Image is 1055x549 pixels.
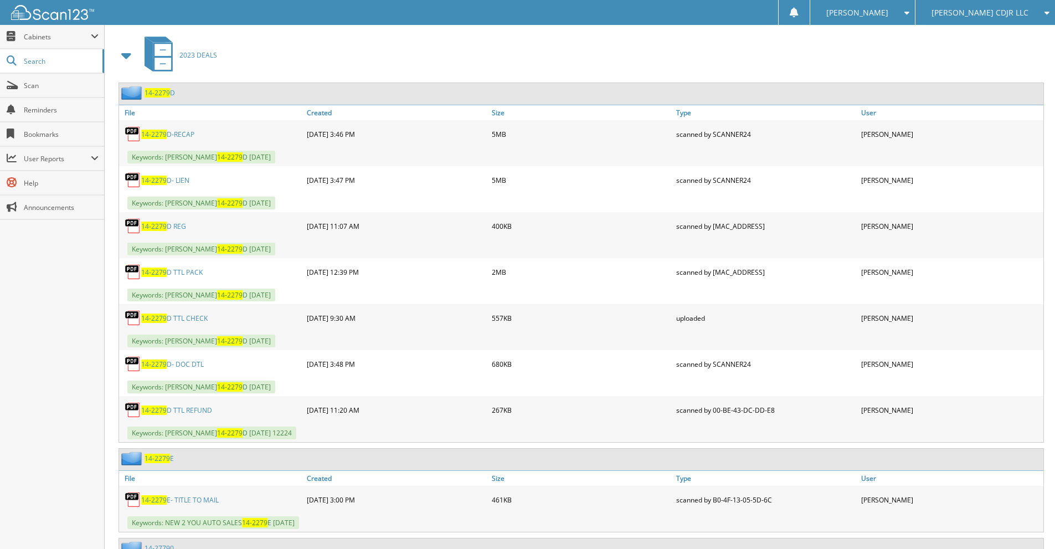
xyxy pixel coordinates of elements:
span: 14-2279 [145,88,170,98]
a: 14-2279D TTL CHECK [141,314,208,323]
a: 14-2279E- TITLE TO MAIL [141,495,219,505]
img: PDF.png [125,491,141,508]
span: Keywords: [PERSON_NAME] D [DATE] [127,335,275,347]
div: [DATE] 11:20 AM [304,399,489,421]
span: 14-2279 [217,198,243,208]
div: [DATE] 11:07 AM [304,215,489,237]
img: PDF.png [125,172,141,188]
span: Keywords: NEW 2 YOU AUTO SALES E [DATE] [127,516,299,529]
img: PDF.png [125,310,141,326]
span: 14-2279 [141,406,167,415]
a: User [858,471,1043,486]
span: 14-2279 [217,290,243,300]
a: File [119,471,304,486]
div: scanned by SCANNER24 [673,353,858,375]
div: scanned by [MAC_ADDRESS] [673,261,858,283]
span: 14-2279 [217,336,243,346]
a: Size [489,105,674,120]
a: 14-2279E [145,454,174,463]
span: Announcements [24,203,99,212]
div: [PERSON_NAME] [858,123,1043,145]
span: Keywords: [PERSON_NAME] D [DATE] [127,243,275,255]
span: 2023 DEALS [179,50,217,60]
span: 14-2279 [141,360,167,369]
span: 14-2279 [217,428,243,438]
img: folder2.png [121,451,145,465]
div: 400KB [489,215,674,237]
a: Type [673,471,858,486]
span: Keywords: [PERSON_NAME] D [DATE] [127,151,275,163]
a: Type [673,105,858,120]
span: 14-2279 [141,222,167,231]
div: 461KB [489,489,674,511]
span: Keywords: [PERSON_NAME] D [DATE] [127,289,275,301]
a: Created [304,105,489,120]
a: 2023 DEALS [138,33,217,77]
div: 557KB [489,307,674,329]
a: 14-2279D [145,88,175,98]
div: 2MB [489,261,674,283]
div: [PERSON_NAME] [858,353,1043,375]
span: 14-2279 [217,382,243,392]
a: 14-2279D TTL PACK [141,268,203,277]
span: Cabinets [24,32,91,42]
iframe: Chat Widget [1000,496,1055,549]
span: Bookmarks [24,130,99,139]
span: 14-2279 [141,314,167,323]
a: User [858,105,1043,120]
div: scanned by B0-4F-13-05-5D-6C [673,489,858,511]
div: scanned by SCANNER24 [673,123,858,145]
div: [DATE] 3:47 PM [304,169,489,191]
a: 14-2279D- LIEN [141,176,189,185]
span: Scan [24,81,99,90]
span: 14-2279 [141,495,167,505]
div: 680KB [489,353,674,375]
img: PDF.png [125,126,141,142]
div: [PERSON_NAME] [858,307,1043,329]
a: Size [489,471,674,486]
div: [PERSON_NAME] [858,215,1043,237]
img: folder2.png [121,86,145,100]
img: PDF.png [125,264,141,280]
a: 14-2279D- DOC DTL [141,360,204,369]
div: scanned by [MAC_ADDRESS] [673,215,858,237]
div: [PERSON_NAME] [858,169,1043,191]
span: Reminders [24,105,99,115]
a: 14-2279D TTL REFUND [141,406,212,415]
span: [PERSON_NAME] CDJR LLC [932,9,1028,16]
span: Keywords: [PERSON_NAME] D [DATE] [127,381,275,393]
span: Keywords: [PERSON_NAME] D [DATE] [127,197,275,209]
span: 14-2279 [145,454,170,463]
span: Keywords: [PERSON_NAME] D [DATE] 12224 [127,427,296,439]
div: [DATE] 3:46 PM [304,123,489,145]
a: File [119,105,304,120]
span: 14-2279 [242,518,267,527]
span: Search [24,57,97,66]
span: User Reports [24,154,91,163]
div: [DATE] 9:30 AM [304,307,489,329]
a: 14-2279D-RECAP [141,130,194,139]
div: 5MB [489,123,674,145]
div: [DATE] 3:00 PM [304,489,489,511]
span: 14-2279 [217,152,243,162]
div: scanned by SCANNER24 [673,169,858,191]
div: scanned by 00-BE-43-DC-DD-E8 [673,399,858,421]
span: 14-2279 [141,268,167,277]
div: [PERSON_NAME] [858,489,1043,511]
img: PDF.png [125,402,141,418]
span: [PERSON_NAME] [826,9,888,16]
div: [DATE] 3:48 PM [304,353,489,375]
div: [DATE] 12:39 PM [304,261,489,283]
span: 14-2279 [141,176,167,185]
div: [PERSON_NAME] [858,399,1043,421]
span: 14-2279 [217,244,243,254]
div: uploaded [673,307,858,329]
img: PDF.png [125,218,141,234]
div: [PERSON_NAME] [858,261,1043,283]
div: 5MB [489,169,674,191]
img: scan123-logo-white.svg [11,5,94,20]
img: PDF.png [125,356,141,372]
a: Created [304,471,489,486]
a: 14-2279D REG [141,222,186,231]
